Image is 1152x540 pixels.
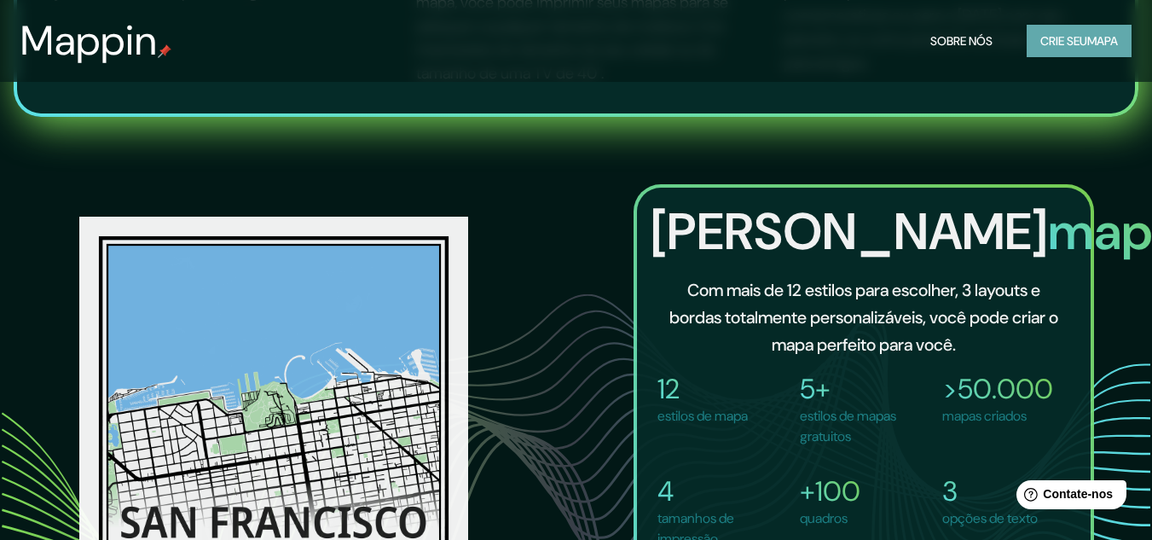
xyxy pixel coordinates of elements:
[651,198,1048,265] font: [PERSON_NAME]
[942,407,1027,425] font: mapas criados
[657,473,674,509] font: 4
[1027,25,1132,57] button: Crie seumapa
[669,279,1058,356] font: Com mais de 12 estilos para escolher, 3 layouts e bordas totalmente personalizáveis, você pode cr...
[800,509,848,527] font: quadros
[1000,473,1133,521] iframe: Iniciador de widget de ajuda
[1040,33,1087,49] font: Crie seu
[657,407,748,425] font: estilos de mapa
[923,25,999,57] button: Sobre nós
[800,473,860,509] font: +100
[158,44,171,58] img: pino de mapa
[800,407,896,445] font: estilos de mapas gratuitos
[800,371,831,407] font: 5+
[942,509,1038,527] font: opções de texto
[930,33,993,49] font: Sobre nós
[942,473,958,509] font: 3
[20,14,158,67] font: Mappin
[1087,33,1118,49] font: mapa
[657,371,680,407] font: 12
[942,371,1053,407] font: >50.000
